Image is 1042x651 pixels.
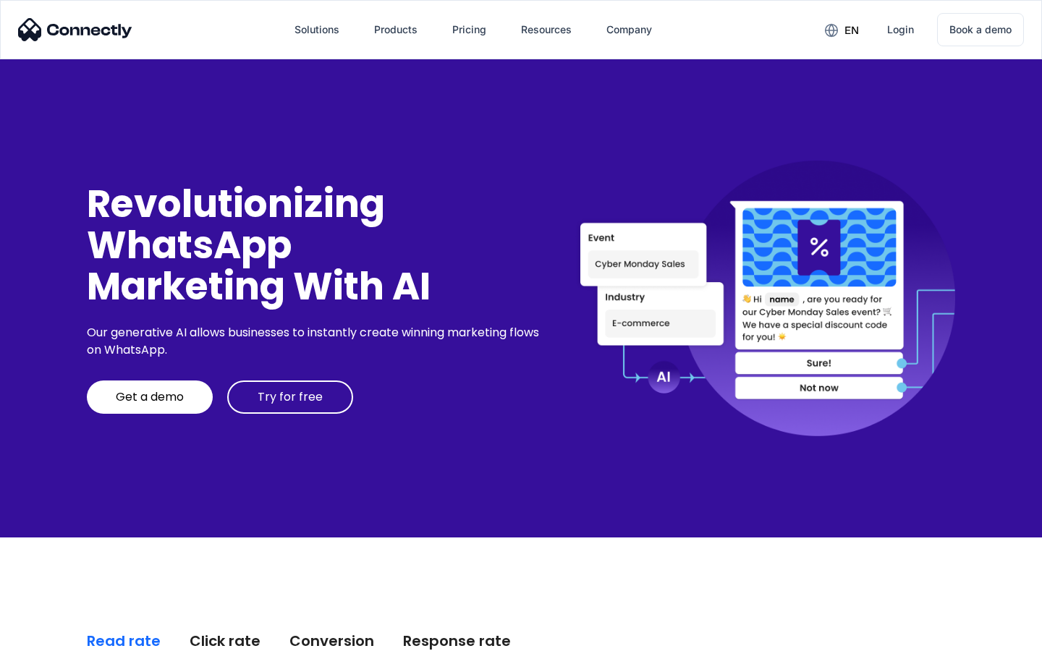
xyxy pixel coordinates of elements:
div: Company [606,20,652,40]
a: Try for free [227,380,353,414]
div: Our generative AI allows businesses to instantly create winning marketing flows on WhatsApp. [87,324,544,359]
div: Products [374,20,418,40]
div: Conversion [289,631,374,651]
div: Revolutionizing WhatsApp Marketing With AI [87,183,544,307]
div: Get a demo [116,390,184,404]
div: Resources [521,20,572,40]
div: Click rate [190,631,260,651]
div: Try for free [258,390,323,404]
div: Login [887,20,914,40]
div: Read rate [87,631,161,651]
a: Login [876,12,925,47]
div: en [844,20,859,41]
a: Pricing [441,12,498,47]
img: Connectly Logo [18,18,132,41]
div: Pricing [452,20,486,40]
a: Book a demo [937,13,1024,46]
div: Response rate [403,631,511,651]
a: Get a demo [87,380,213,414]
div: Solutions [295,20,339,40]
